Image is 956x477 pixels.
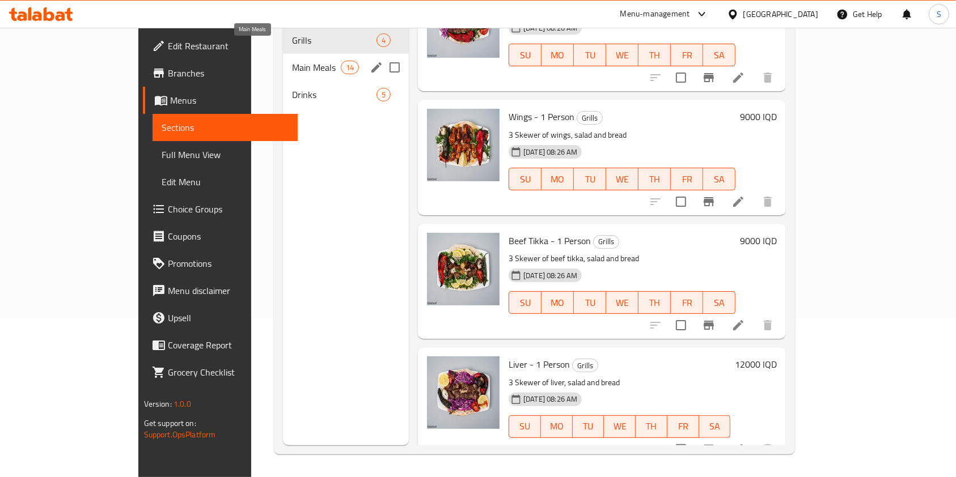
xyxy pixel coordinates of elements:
button: Branch-specific-item [695,188,722,215]
span: MO [546,171,569,188]
span: TU [577,418,600,435]
span: 1.0.0 [174,397,191,411]
div: Drinks5 [283,81,409,108]
span: SA [708,295,731,311]
button: SU [509,291,542,314]
a: Branches [143,59,298,87]
button: TU [574,291,606,314]
span: 5 [377,90,390,100]
span: Branches [168,66,289,80]
span: Main Meals [292,61,340,74]
button: MO [541,415,573,438]
span: [DATE] 08:26 AM [519,270,582,281]
a: Edit menu item [731,442,745,456]
span: FR [675,295,699,311]
span: TH [643,171,666,188]
p: 3 Skewer of liver, salad and bread [509,376,730,390]
span: Menu disclaimer [168,284,289,297]
button: FR [667,415,699,438]
span: [DATE] 08:26 AM [519,147,582,157]
div: items [341,61,359,74]
span: WE [611,47,634,63]
span: MO [546,47,569,63]
span: Promotions [168,257,289,270]
a: Edit menu item [731,195,745,208]
span: Liver - 1 Person [509,356,570,373]
nav: Menu sections [283,22,409,113]
span: TU [578,295,602,311]
a: Menus [143,87,298,114]
span: Wings - 1 Person [509,108,574,125]
img: Liver - 1 Person [427,356,500,429]
h6: 9000 IQD [740,109,777,125]
button: MO [542,168,574,190]
div: Grills4 [283,27,409,54]
span: Grocery Checklist [168,365,289,379]
span: Grills [594,235,619,248]
span: Edit Restaurant [168,39,289,53]
p: 3 Skewer of wings, salad and bread [509,128,735,142]
a: Support.OpsPlatform [144,427,216,442]
button: Branch-specific-item [695,64,722,91]
span: Choice Groups [168,202,289,216]
span: WE [608,418,631,435]
a: Edit Restaurant [143,32,298,59]
span: Grills [292,33,377,47]
span: Full Menu View [162,148,289,161]
span: Select to update [669,190,693,214]
button: edit [368,59,385,76]
span: WE [611,171,634,188]
div: Menu-management [620,7,690,21]
a: Edit menu item [731,71,745,84]
span: [DATE] 08:26 AM [519,394,582,404]
span: MO [546,295,569,311]
div: Grills [577,111,603,125]
a: Promotions [143,250,298,277]
button: TH [638,168,671,190]
span: Grills [577,112,602,125]
button: TH [636,415,667,438]
img: Wings - 1 Person [427,109,500,181]
span: TU [578,171,602,188]
button: TH [638,44,671,66]
button: FR [671,168,703,190]
button: MO [542,291,574,314]
p: 3 Skewer of beef tikka, salad and bread [509,252,735,266]
button: TU [573,415,604,438]
button: WE [604,415,636,438]
span: TH [643,47,666,63]
button: SU [509,44,542,66]
button: delete [754,64,781,91]
div: Main Meals14edit [283,54,409,81]
h6: 12000 IQD [735,356,777,372]
span: Drinks [292,88,377,101]
span: SA [704,418,726,435]
span: Edit Menu [162,175,289,189]
span: Coupons [168,229,289,243]
button: FR [671,291,703,314]
span: Select to update [669,66,693,90]
div: Grills [572,359,598,372]
div: items [377,88,391,101]
span: Select to update [669,313,693,337]
span: Sections [162,121,289,134]
span: S [937,8,941,20]
div: items [377,33,391,47]
span: Beef Tikka - 1 Person [509,232,591,249]
a: Menu disclaimer [143,277,298,304]
span: FR [675,171,699,188]
button: FR [671,44,703,66]
span: SU [514,418,536,435]
button: WE [606,44,638,66]
button: MO [542,44,574,66]
span: SU [514,171,537,188]
a: Grocery Checklist [143,359,298,386]
span: Grills [573,359,598,372]
span: Upsell [168,311,289,325]
span: SU [514,295,537,311]
a: Coupons [143,223,298,250]
button: delete [754,436,781,463]
div: [GEOGRAPHIC_DATA] [743,8,818,20]
span: SA [708,47,731,63]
